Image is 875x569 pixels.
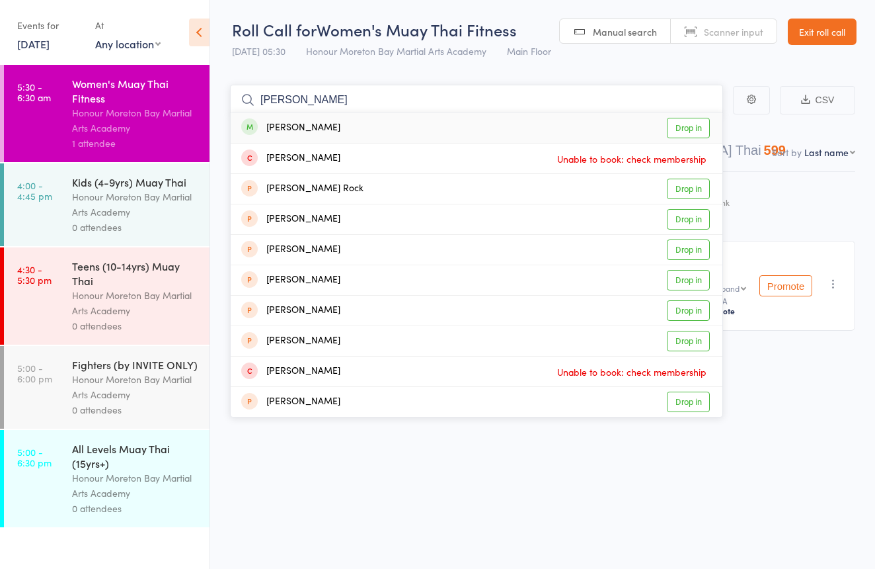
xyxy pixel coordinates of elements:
[72,220,198,235] div: 0 attendees
[17,81,51,103] time: 5:30 - 6:30 am
[667,270,710,290] a: Drop in
[17,180,52,201] time: 4:00 - 4:45 pm
[241,333,340,349] div: [PERSON_NAME]
[667,209,710,230] a: Drop in
[72,105,198,136] div: Honour Moreton Bay Martial Arts Academy
[95,36,161,51] div: Any location
[232,19,317,40] span: Roll Call for
[17,36,50,51] a: [DATE]
[241,394,340,410] div: [PERSON_NAME]
[17,447,52,468] time: 5:00 - 6:30 pm
[764,143,786,157] div: 599
[232,44,285,58] span: [DATE] 05:30
[241,120,340,136] div: [PERSON_NAME]
[4,163,209,246] a: 4:00 -4:45 pmKids (4-9yrs) Muay ThaiHonour Moreton Bay Martial Arts Academy0 attendees
[72,259,198,288] div: Teens (10-14yrs) Muay Thai
[667,392,710,412] a: Drop in
[72,501,198,516] div: 0 attendees
[788,19,856,45] a: Exit roll call
[72,470,198,501] div: Honour Moreton Bay Martial Arts Academy
[241,181,363,197] div: [PERSON_NAME] Rock
[317,19,517,40] span: Women's Muay Thai Fitness
[241,303,340,318] div: [PERSON_NAME]
[554,362,710,382] span: Unable to book: check membership
[657,284,740,292] div: White Yellow Armband
[72,76,198,105] div: Women's Muay Thai Fitness
[4,65,209,162] a: 5:30 -6:30 amWomen's Muay Thai FitnessHonour Moreton Bay Martial Arts Academy1 attendee
[230,85,723,115] input: Search by name
[72,441,198,470] div: All Levels Muay Thai (15yrs+)
[72,288,198,318] div: Honour Moreton Bay Martial Arts Academy
[72,372,198,402] div: Honour Moreton Bay Martial Arts Academy
[772,146,802,159] label: Sort by
[4,247,209,345] a: 4:30 -5:30 pmTeens (10-14yrs) Muay ThaiHonour Moreton Bay Martial Arts Academy0 attendees
[306,44,486,58] span: Honour Moreton Bay Martial Arts Academy
[241,212,340,227] div: [PERSON_NAME]
[72,318,198,333] div: 0 attendees
[72,189,198,220] div: Honour Moreton Bay Martial Arts Academy
[72,402,198,417] div: 0 attendees
[554,149,710,169] span: Unable to book: check membership
[17,363,52,384] time: 5:00 - 6:00 pm
[95,15,161,36] div: At
[804,146,849,159] div: Last name
[667,240,710,260] a: Drop in
[667,179,710,199] a: Drop in
[759,275,812,296] button: Promote
[667,300,710,321] a: Drop in
[17,15,82,36] div: Events for
[704,25,763,38] span: Scanner input
[667,118,710,138] a: Drop in
[780,86,855,114] button: CSV
[4,346,209,429] a: 5:00 -6:00 pmFighters (by INVITE ONLY)Honour Moreton Bay Martial Arts Academy0 attendees
[17,264,52,285] time: 4:30 - 5:30 pm
[241,151,340,166] div: [PERSON_NAME]
[72,175,198,189] div: Kids (4-9yrs) Muay Thai
[72,136,198,151] div: 1 attendee
[241,364,340,379] div: [PERSON_NAME]
[241,242,340,257] div: [PERSON_NAME]
[241,273,340,288] div: [PERSON_NAME]
[593,25,657,38] span: Manual search
[72,357,198,372] div: Fighters (by INVITE ONLY)
[4,430,209,527] a: 5:00 -6:30 pmAll Levels Muay Thai (15yrs+)Honour Moreton Bay Martial Arts Academy0 attendees
[507,44,551,58] span: Main Floor
[667,331,710,351] a: Drop in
